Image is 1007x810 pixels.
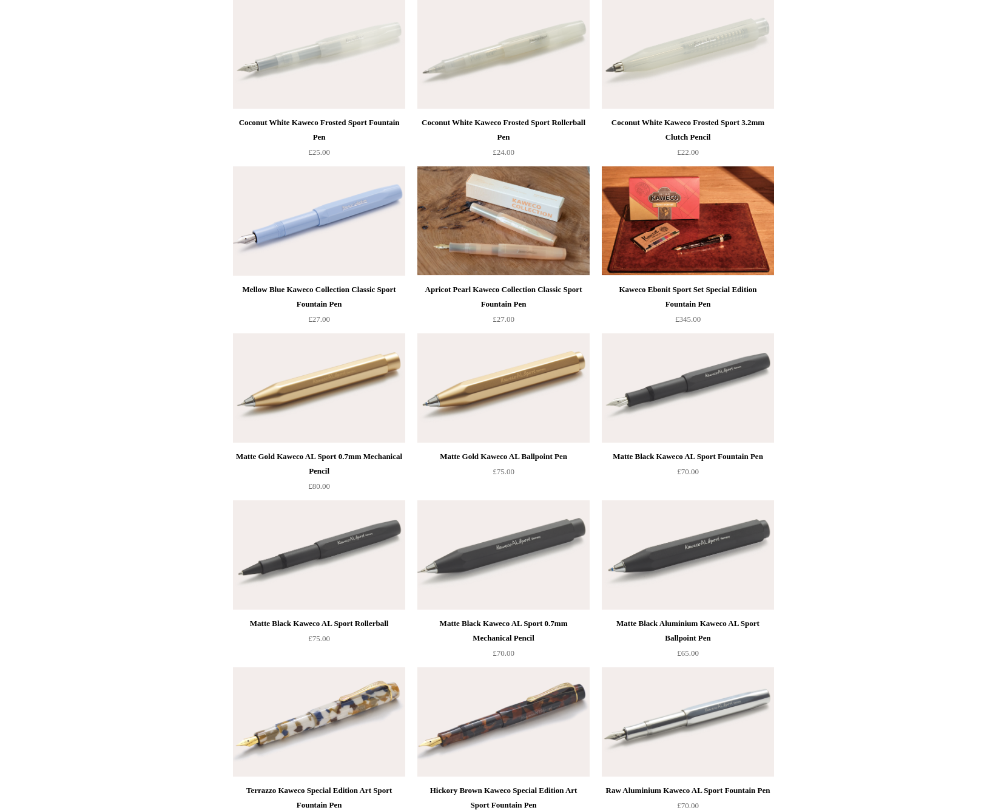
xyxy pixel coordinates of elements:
[233,616,405,666] a: Matte Black Kaweco AL Sport Rollerball £75.00
[308,482,330,491] span: £80.00
[605,616,771,645] div: Matte Black Aluminium Kaweco AL Sport Ballpoint Pen
[605,449,771,464] div: Matte Black Kaweco AL Sport Fountain Pen
[420,616,587,645] div: Matte Black Kaweco AL Sport 0.7mm Mechanical Pencil
[605,115,771,145] div: Coconut White Kaweco Frosted Sport 3.2mm Clutch Pencil
[417,333,590,443] a: Matte Gold Kaweco AL Ballpoint Pen Matte Gold Kaweco AL Ballpoint Pen
[233,166,405,276] a: Mellow Blue Kaweco Collection Classic Sport Fountain Pen Mellow Blue Kaweco Collection Classic Sp...
[236,282,402,311] div: Mellow Blue Kaweco Collection Classic Sport Fountain Pen
[233,333,405,443] a: Matte Gold Kaweco AL Sport 0.7mm Mechanical Pencil Matte Gold Kaweco AL Sport 0.7mm Mechanical Pe...
[420,449,587,464] div: Matte Gold Kaweco AL Ballpoint Pen
[233,667,405,777] img: Terrazzo Kaweco Special Edition Art Sport Fountain Pen
[602,333,774,443] img: Matte Black Kaweco AL Sport Fountain Pen
[417,449,590,499] a: Matte Gold Kaweco AL Ballpoint Pen £75.00
[417,616,590,666] a: Matte Black Kaweco AL Sport 0.7mm Mechanical Pencil £70.00
[675,315,701,324] span: £345.00
[417,500,590,610] img: Matte Black Kaweco AL Sport 0.7mm Mechanical Pencil
[605,282,771,311] div: Kaweco Ebonit Sport Set Special Edition Fountain Pen
[417,500,590,610] a: Matte Black Kaweco AL Sport 0.7mm Mechanical Pencil Matte Black Kaweco AL Sport 0.7mm Mechanical ...
[602,333,774,443] a: Matte Black Kaweco AL Sport Fountain Pen Matte Black Kaweco AL Sport Fountain Pen
[602,500,774,610] img: Matte Black Aluminium Kaweco AL Sport Ballpoint Pen
[602,667,774,777] img: Raw Aluminium Kaweco AL Sport Fountain Pen
[602,449,774,499] a: Matte Black Kaweco AL Sport Fountain Pen £70.00
[602,115,774,165] a: Coconut White Kaweco Frosted Sport 3.2mm Clutch Pencil £22.00
[493,315,514,324] span: £27.00
[605,783,771,798] div: Raw Aluminium Kaweco AL Sport Fountain Pen
[677,648,699,658] span: £65.00
[233,115,405,165] a: Coconut White Kaweco Frosted Sport Fountain Pen £25.00
[233,449,405,499] a: Matte Gold Kaweco AL Sport 0.7mm Mechanical Pencil £80.00
[233,500,405,610] img: Matte Black Kaweco AL Sport Rollerball
[602,282,774,332] a: Kaweco Ebonit Sport Set Special Edition Fountain Pen £345.00
[233,500,405,610] a: Matte Black Kaweco AL Sport Rollerball Matte Black Kaweco AL Sport Rollerball
[677,801,699,810] span: £70.00
[233,282,405,332] a: Mellow Blue Kaweco Collection Classic Sport Fountain Pen £27.00
[417,333,590,443] img: Matte Gold Kaweco AL Ballpoint Pen
[233,333,405,443] img: Matte Gold Kaweco AL Sport 0.7mm Mechanical Pencil
[236,115,402,145] div: Coconut White Kaweco Frosted Sport Fountain Pen
[236,449,402,478] div: Matte Gold Kaweco AL Sport 0.7mm Mechanical Pencil
[493,148,514,157] span: £24.00
[420,115,587,145] div: Coconut White Kaweco Frosted Sport Rollerball Pen
[417,282,590,332] a: Apricot Pearl Kaweco Collection Classic Sport Fountain Pen £27.00
[493,648,514,658] span: £70.00
[677,148,699,157] span: £22.00
[602,616,774,666] a: Matte Black Aluminium Kaweco AL Sport Ballpoint Pen £65.00
[236,616,402,631] div: Matte Black Kaweco AL Sport Rollerball
[417,115,590,165] a: Coconut White Kaweco Frosted Sport Rollerball Pen £24.00
[602,166,774,276] a: Kaweco Ebonit Sport Set Special Edition Fountain Pen Kaweco Ebonit Sport Set Special Edition Foun...
[417,667,590,777] img: Hickory Brown Kaweco Special Edition Art Sport Fountain Pen
[308,315,330,324] span: £27.00
[308,148,330,157] span: £25.00
[308,634,330,643] span: £75.00
[677,467,699,476] span: £70.00
[602,166,774,276] img: Kaweco Ebonit Sport Set Special Edition Fountain Pen
[493,467,514,476] span: £75.00
[602,667,774,777] a: Raw Aluminium Kaweco AL Sport Fountain Pen Raw Aluminium Kaweco AL Sport Fountain Pen
[417,166,590,276] a: Apricot Pearl Kaweco Collection Classic Sport Fountain Pen Apricot Pearl Kaweco Collection Classi...
[602,500,774,610] a: Matte Black Aluminium Kaweco AL Sport Ballpoint Pen Matte Black Aluminium Kaweco AL Sport Ballpoi...
[417,667,590,777] a: Hickory Brown Kaweco Special Edition Art Sport Fountain Pen Hickory Brown Kaweco Special Edition ...
[233,667,405,777] a: Terrazzo Kaweco Special Edition Art Sport Fountain Pen Terrazzo Kaweco Special Edition Art Sport ...
[233,166,405,276] img: Mellow Blue Kaweco Collection Classic Sport Fountain Pen
[417,166,590,276] img: Apricot Pearl Kaweco Collection Classic Sport Fountain Pen
[420,282,587,311] div: Apricot Pearl Kaweco Collection Classic Sport Fountain Pen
